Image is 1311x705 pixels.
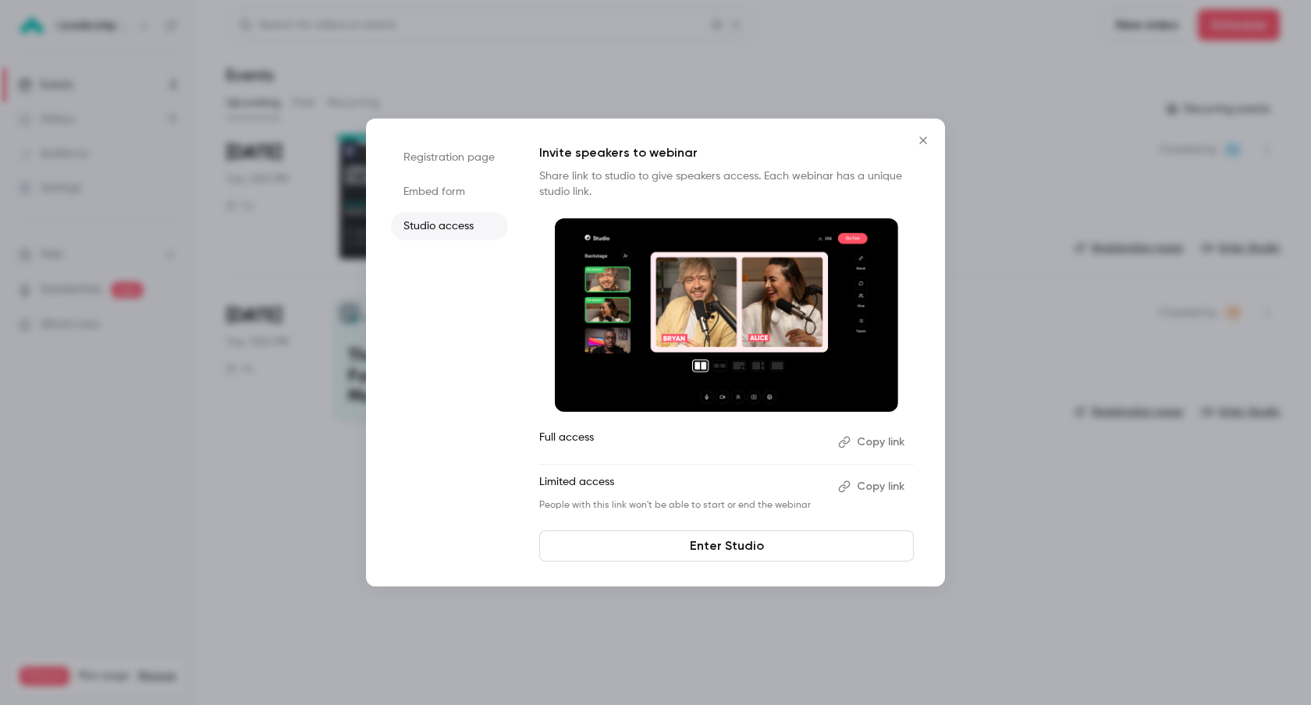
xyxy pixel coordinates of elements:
button: Copy link [832,474,914,499]
button: Close [908,125,939,156]
a: Enter Studio [539,530,914,562]
p: People with this link won't be able to start or end the webinar [539,499,826,512]
li: Studio access [391,212,508,240]
li: Embed form [391,178,508,206]
li: Registration page [391,143,508,172]
p: Share link to studio to give speakers access. Each webinar has a unique studio link. [539,168,914,200]
img: Invite speakers to webinar [555,218,898,412]
p: Limited access [539,474,826,499]
p: Invite speakers to webinar [539,143,914,162]
button: Copy link [832,430,914,455]
p: Full access [539,430,826,455]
